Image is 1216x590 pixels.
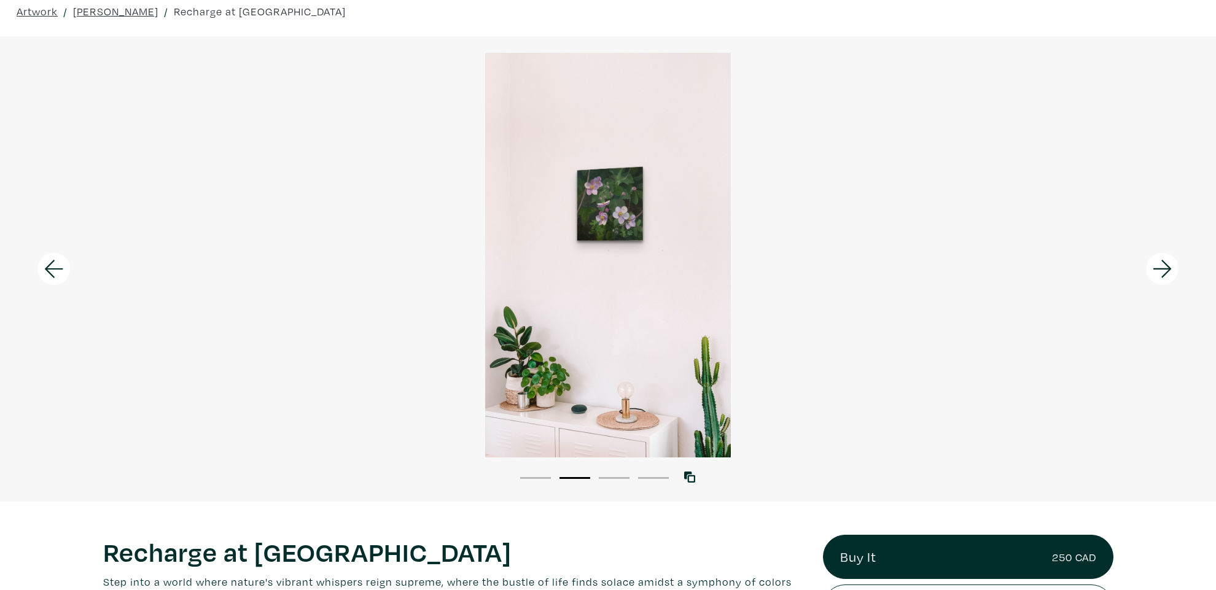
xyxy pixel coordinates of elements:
span: / [63,3,68,20]
a: Buy It250 CAD [823,535,1113,579]
button: 3 of 4 [599,477,629,479]
h1: Recharge at [GEOGRAPHIC_DATA] [103,535,805,568]
a: [PERSON_NAME] [73,3,158,20]
a: Artwork [17,3,58,20]
small: 250 CAD [1052,549,1096,565]
button: 1 of 4 [520,477,551,479]
button: 4 of 4 [638,477,669,479]
button: 2 of 4 [559,477,590,479]
span: / [164,3,168,20]
a: Recharge at [GEOGRAPHIC_DATA] [174,3,346,20]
